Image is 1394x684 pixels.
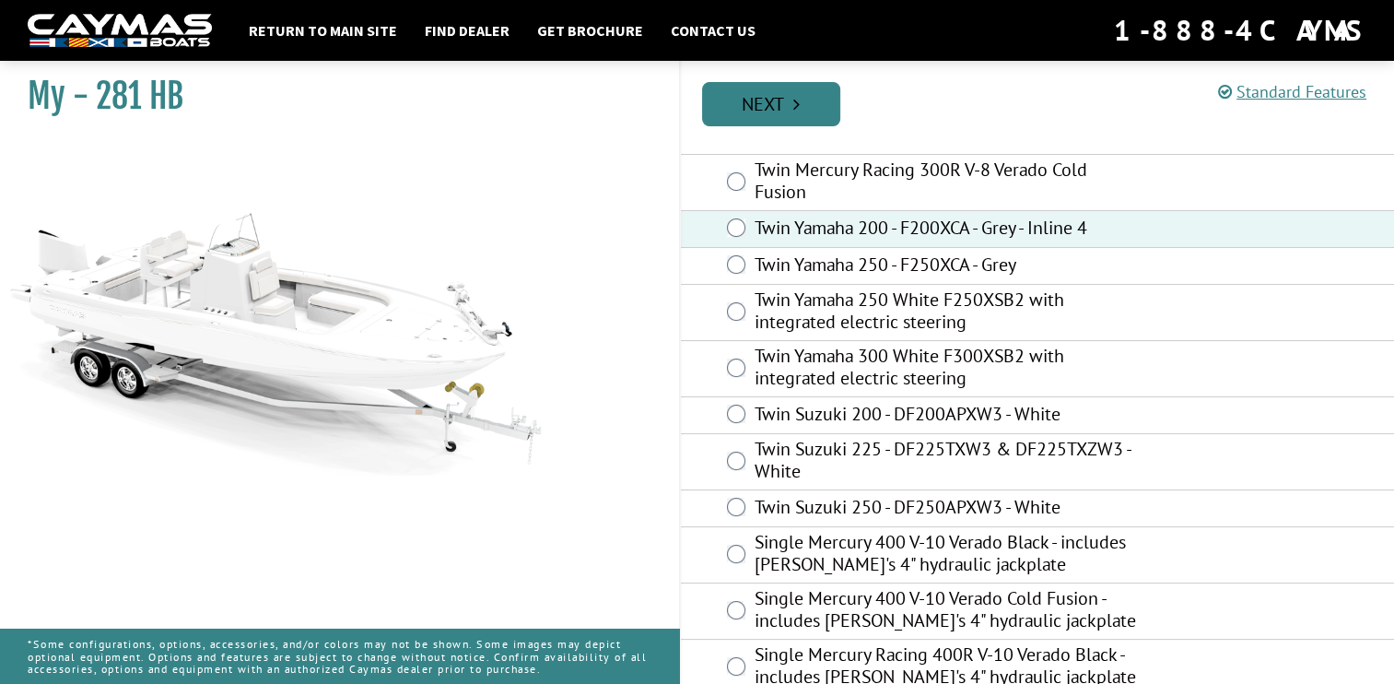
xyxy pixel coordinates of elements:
[702,82,840,126] a: Next
[240,18,406,42] a: Return to main site
[755,587,1139,636] label: Single Mercury 400 V-10 Verado Cold Fusion - includes [PERSON_NAME]'s 4" hydraulic jackplate
[755,438,1139,487] label: Twin Suzuki 225 - DF225TXW3 & DF225TXZW3 - White
[28,14,212,48] img: white-logo-c9c8dbefe5ff5ceceb0f0178aa75bf4bb51f6bca0971e226c86eb53dfe498488.png
[28,76,633,117] h1: My - 281 HB
[662,18,765,42] a: Contact Us
[755,345,1139,394] label: Twin Yamaha 300 White F300XSB2 with integrated electric steering
[528,18,652,42] a: Get Brochure
[755,403,1139,430] label: Twin Suzuki 200 - DF200APXW3 - White
[1114,10,1366,51] div: 1-888-4CAYMAS
[755,217,1139,243] label: Twin Yamaha 200 - F200XCA - Grey - Inline 4
[755,159,1139,207] label: Twin Mercury Racing 300R V-8 Verado Cold Fusion
[755,496,1139,523] label: Twin Suzuki 250 - DF250APXW3 - White
[28,629,651,684] p: *Some configurations, options, accessories, and/or colors may not be shown. Some images may depic...
[755,254,1139,280] label: Twin Yamaha 250 - F250XCA - Grey
[755,531,1139,580] label: Single Mercury 400 V-10 Verado Black - includes [PERSON_NAME]'s 4" hydraulic jackplate
[416,18,519,42] a: Find Dealer
[755,289,1139,337] label: Twin Yamaha 250 White F250XSB2 with integrated electric steering
[1218,81,1366,102] a: Standard Features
